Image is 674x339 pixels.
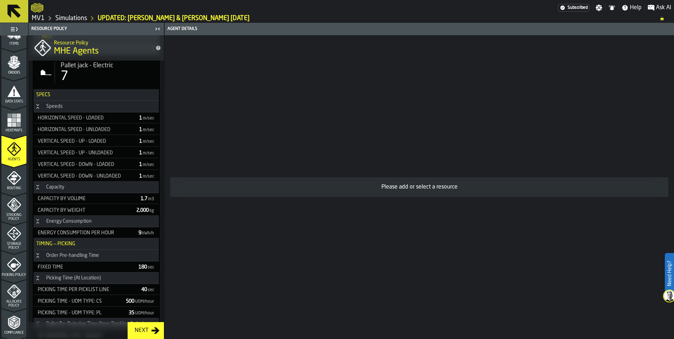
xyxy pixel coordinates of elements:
[1,42,26,46] span: Items
[148,265,154,270] span: sec
[35,150,134,156] div: Vertical Speed - Up - Unloaded
[1,158,26,161] span: Agents
[33,216,159,227] h3: title-section-Energy Consumption
[42,104,67,109] div: Speeds
[1,280,26,308] li: menu Allocate Policy
[1,71,26,75] span: Orders
[135,300,154,304] span: UOM/hour
[666,254,673,293] label: Need Help?
[139,116,155,121] span: 1
[126,299,155,304] span: 500
[42,275,105,281] div: Picking Time (At Location)
[139,230,155,235] span: 9
[33,272,159,284] h3: title-section-Picking Time (At Location)
[558,4,589,12] a: link-to-/wh/i/3ccf57d1-1e0c-4a81-a3bb-c2011c5f0d50/settings/billing
[176,183,663,191] div: Please add or select a resource
[1,164,26,192] li: menu Routing
[33,101,159,112] h3: title-section-Speeds
[29,23,164,35] header: Resource Policy
[61,69,68,84] div: 7
[1,135,26,164] li: menu Agents
[148,288,154,292] span: sec
[558,4,589,12] div: Menu Subscription
[1,78,26,106] li: menu Data Stats
[1,309,26,337] li: menu Compliance
[1,331,26,335] span: Compliance
[148,197,154,201] span: m3
[55,14,87,22] a: link-to-/wh/i/3ccf57d1-1e0c-4a81-a3bb-c2011c5f0d50
[35,230,133,236] div: Energy Consumption Per Hour
[143,174,154,179] span: m/sec
[1,100,26,104] span: Data Stats
[153,25,163,33] label: button-toggle-Close me
[33,112,159,123] div: StatList-item-Horizontal Speed - Loaded
[33,238,159,250] h3: title-section-Timing — Picking
[35,287,136,292] div: Picking Time per Picklist line
[31,1,43,14] a: logo-header
[139,162,155,167] span: 1
[143,128,154,132] span: m/sec
[139,127,155,132] span: 1
[1,300,26,308] span: Allocate Policy
[136,208,155,213] span: 2,000
[139,174,155,179] span: 1
[1,273,26,277] span: Picking Policy
[143,163,154,167] span: m/sec
[128,322,164,339] button: button-Next
[33,318,159,330] h3: title-section-Pallet Re-Ordering Time (Item Stacking Order)
[1,213,26,221] span: Stacking Policy
[141,287,155,292] span: 40
[54,46,99,57] span: MHE Agents
[35,264,133,270] div: Fixed time
[132,326,151,335] div: Next
[31,14,671,23] nav: Breadcrumb
[33,104,42,109] button: Button-Speeds-open
[139,150,155,155] span: 1
[1,222,26,250] li: menu Storage Policy
[1,24,26,34] label: button-toggle-Toggle Full Menu
[142,231,154,235] span: kWh/h
[143,116,154,121] span: m/sec
[1,49,26,77] li: menu Orders
[54,39,150,46] h2: Sub Title
[141,196,155,201] span: 1.7
[35,208,131,213] div: Capacity by weight
[33,136,159,147] div: StatList-item-Vertical Speed - Up - Loaded
[33,218,42,224] button: Button-Energy Consumption-open
[1,186,26,190] span: Routing
[42,253,103,258] div: Order Pre-handling Time
[35,298,120,304] div: Picking Time - UOM Type: CS
[33,296,159,307] div: StatList-item-Picking Time - UOM Type: CS
[33,321,42,327] button: Button-Pallet Re-Ordering Time (Item Stacking Order)-open
[149,209,154,213] span: kg
[29,35,164,61] div: title-MHE Agents
[143,140,154,144] span: m/sec
[33,89,159,101] h3: title-section-Specs
[35,115,134,121] div: Horizontal Speed - Loaded
[129,310,155,315] span: 35
[33,253,42,258] button: Button-Order Pre-handling Time-open
[35,173,134,179] div: Vertical Speed - Down - Unloaded
[143,151,154,155] span: m/sec
[33,184,42,190] button: Button-Capacity-open
[33,193,159,204] div: StatList-item-Capacity by volume
[656,4,671,12] span: Ask AI
[568,5,588,10] span: Subscribed
[42,184,68,190] div: Capacity
[35,310,123,316] div: Picking Time - UOM Type: PL
[33,261,159,272] div: StatList-item-Fixed time
[61,62,153,69] div: Title
[645,4,674,12] label: button-toggle-Ask AI
[35,138,134,144] div: Vertical Speed - Up - Loaded
[33,56,159,89] div: stat-Pallet jack - Electric
[33,275,42,281] button: Button-Picking Time (At Location)-open
[42,218,96,224] div: Energy Consumption
[33,159,159,170] div: StatList-item-Vertical Speed - Down - Loaded
[33,307,159,318] div: StatList-item-Picking Time - UOM Type: PL
[33,205,159,216] div: StatList-item-Capacity by weight
[630,4,642,12] span: Help
[33,284,159,295] div: StatList-item-Picking Time per Picklist line
[33,181,159,193] h3: title-section-Capacity
[166,26,673,31] div: Agent details
[33,227,159,238] div: StatList-item-Energy Consumption Per Hour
